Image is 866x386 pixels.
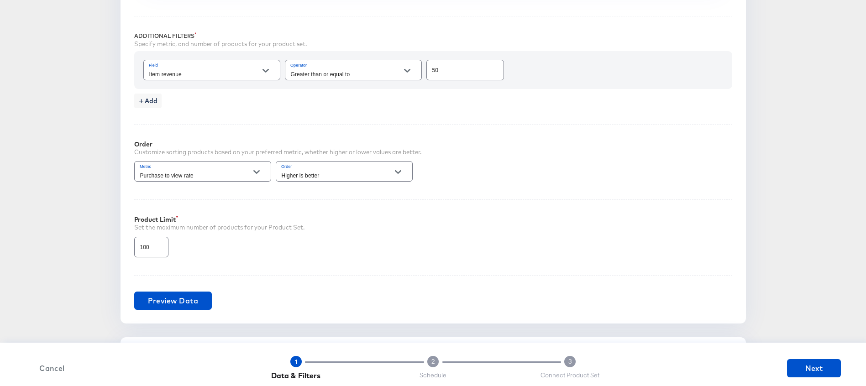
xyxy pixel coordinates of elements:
[541,371,599,380] span: Connect Product Set
[134,32,732,40] div: Additional Filters
[295,358,297,365] span: 1
[134,292,212,310] button: Preview Data
[250,165,263,179] button: Open
[400,64,414,78] button: Open
[25,362,79,375] button: Cancel
[134,141,421,148] div: Order
[431,357,435,366] span: 2
[138,95,158,107] span: Add
[420,371,446,380] span: Schedule
[391,165,405,179] button: Open
[271,371,320,380] span: Data & Filters
[134,94,162,108] button: Add
[134,216,732,223] div: Product Limit
[427,57,504,76] input: Enter a number
[787,359,841,377] button: Next
[134,40,732,48] div: Specify metric, and number of products for your product set.
[134,223,732,232] div: Set the maximum number of products for your Product Set.
[568,357,572,366] span: 3
[134,148,421,156] div: Customize sorting products based on your preferred metric, whether higher or lower values are bet...
[259,64,273,78] button: Open
[791,362,837,375] span: Next
[29,362,75,375] span: Cancel
[148,294,199,307] span: Preview Data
